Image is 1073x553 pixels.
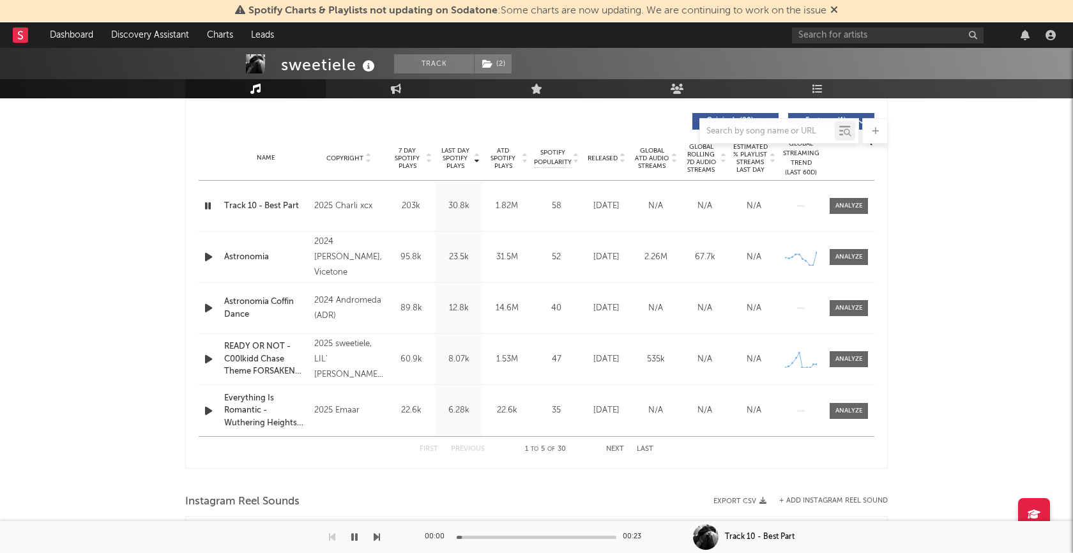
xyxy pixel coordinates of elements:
button: Previous [451,446,485,453]
div: 23.5k [438,251,480,264]
input: Search by song name or URL [700,126,835,137]
button: Track [394,54,474,73]
div: N/A [733,302,775,315]
div: + Add Instagram Reel Sound [766,497,888,504]
span: ( 2 ) [474,54,512,73]
span: : Some charts are now updating. We are continuing to work on the issue [248,6,826,16]
span: Released [588,155,618,162]
div: [DATE] [585,302,628,315]
button: (2) [475,54,512,73]
a: Astronomia [224,251,308,264]
div: 00:23 [623,529,648,545]
div: 12.8k [438,302,480,315]
div: Name [224,153,308,163]
div: [DATE] [585,200,628,213]
div: 58 [534,200,579,213]
div: 1 5 30 [510,442,581,457]
button: Originals(29) [692,113,779,130]
a: READY OR NOT - C00lkidd Chase Theme FORSAKEN OST [224,340,308,378]
div: 2024 Andromeda (ADR) [314,293,384,324]
div: 2024 [PERSON_NAME], Vicetone [314,234,384,280]
div: N/A [733,251,775,264]
div: 2.26M [634,251,677,264]
div: 00:00 [425,529,450,545]
div: 60.9k [390,353,432,366]
div: [DATE] [585,251,628,264]
div: sweetiele [281,54,378,75]
div: 40 [534,302,579,315]
div: 22.6k [486,404,528,417]
button: Next [606,446,624,453]
span: of [547,446,555,452]
a: Charts [198,22,242,48]
a: Track 10 - Best Part [224,200,308,213]
span: Global ATD Audio Streams [634,147,669,170]
div: 1.53M [486,353,528,366]
span: Spotify Charts & Playlists not updating on Sodatone [248,6,498,16]
div: N/A [683,353,726,366]
span: Instagram Reel Sounds [185,494,300,510]
div: 30.8k [438,200,480,213]
div: [DATE] [585,404,628,417]
div: 31.5M [486,251,528,264]
div: N/A [634,404,677,417]
div: Track 10 - Best Part [725,531,795,543]
div: N/A [683,200,726,213]
span: 7 Day Spotify Plays [390,147,424,170]
div: N/A [733,353,775,366]
div: 89.8k [390,302,432,315]
span: ATD Spotify Plays [486,147,520,170]
div: N/A [634,200,677,213]
div: 35 [534,404,579,417]
div: 47 [534,353,579,366]
div: N/A [683,302,726,315]
a: Everything Is Romantic - Wuthering Heights Orchestral [224,392,308,430]
div: Global Streaming Trend (Last 60D) [782,139,820,178]
span: to [531,446,538,452]
div: 22.6k [390,404,432,417]
div: 1.82M [486,200,528,213]
div: 67.7k [683,251,726,264]
div: 52 [534,251,579,264]
div: 14.6M [486,302,528,315]
button: + Add Instagram Reel Sound [779,497,888,504]
div: 2025 sweetiele, LIL' [PERSON_NAME] NATION [314,337,384,383]
span: Global Rolling 7D Audio Streams [683,143,719,174]
span: Originals ( 29 ) [701,117,759,125]
a: Discovery Assistant [102,22,198,48]
span: Last Day Spotify Plays [438,147,472,170]
div: 8.07k [438,353,480,366]
div: 2025 Emaar [314,403,384,418]
div: 2025 Charli xcx [314,199,384,214]
button: Export CSV [713,497,766,505]
button: Features(1) [788,113,874,130]
div: 535k [634,353,677,366]
span: Dismiss [830,6,838,16]
button: First [420,446,438,453]
div: N/A [683,404,726,417]
span: Spotify Popularity [534,148,572,167]
div: N/A [733,404,775,417]
span: Copyright [326,155,363,162]
div: N/A [733,200,775,213]
button: Last [637,446,653,453]
input: Search for artists [792,27,984,43]
div: 203k [390,200,432,213]
a: Dashboard [41,22,102,48]
div: [DATE] [585,353,628,366]
a: Astronomia Coffin Dance [224,296,308,321]
div: 95.8k [390,251,432,264]
div: 6.28k [438,404,480,417]
span: Estimated % Playlist Streams Last Day [733,143,768,174]
a: Leads [242,22,283,48]
div: N/A [634,302,677,315]
span: Features ( 1 ) [796,117,855,125]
